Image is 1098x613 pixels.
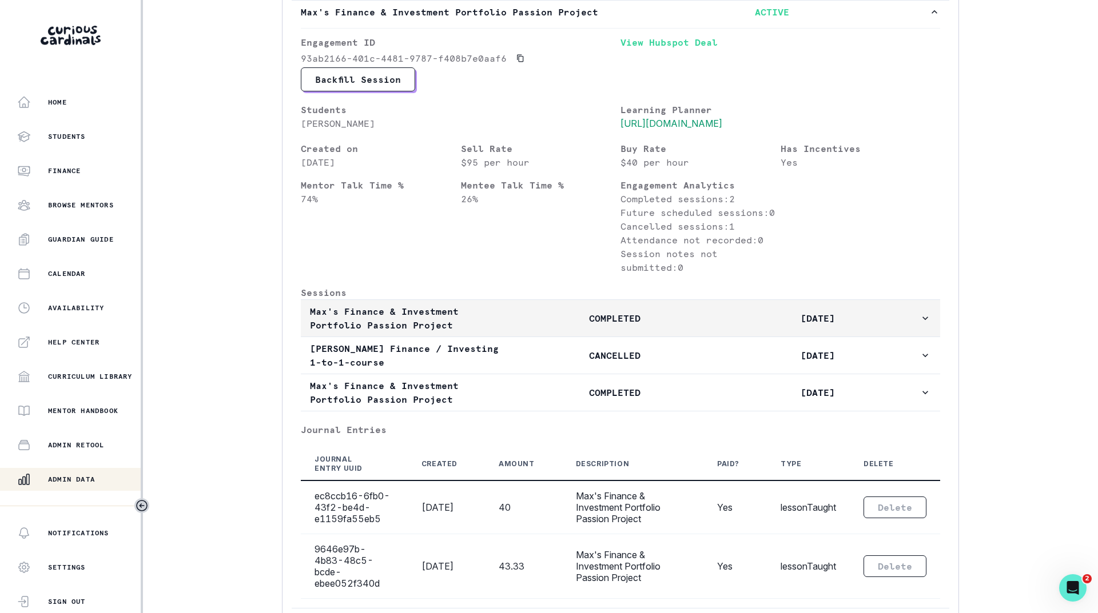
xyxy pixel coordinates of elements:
p: [DATE] [717,348,920,362]
p: Has Incentives [781,142,941,155]
p: Max's Finance & Investment Portfolio Passion Project [310,379,513,406]
td: Yes [703,480,767,534]
p: $95 per hour [461,155,621,169]
p: Sessions [301,286,940,299]
p: COMPLETED [513,386,716,399]
p: [PERSON_NAME] [301,117,620,130]
td: Max's Finance & Investment Portfolio Passion Project [562,480,703,534]
div: 9646e97b-4b83-48c5-bcde-ebee052f340d [315,543,394,589]
a: View Hubspot Deal [620,35,940,67]
p: [DATE] [717,311,920,325]
p: Buy Rate [620,142,781,155]
p: Admin Data [48,475,95,484]
p: Cancelled sessions: 1 [620,219,781,233]
p: Mentee Talk Time % [461,178,621,192]
p: Engagement Analytics [620,178,781,192]
button: Max's Finance & Investment Portfolio Passion ProjectACTIVE [292,1,949,23]
p: Home [48,98,67,107]
button: Delete [864,555,926,577]
p: Sign Out [48,597,86,606]
td: 40 [485,480,562,534]
p: Session notes not submitted: 0 [620,247,781,274]
button: Backfill Session [301,67,415,91]
p: Guardian Guide [48,235,114,244]
button: [PERSON_NAME] Finance / Investing 1-to-1-courseCANCELLED[DATE] [301,337,940,374]
p: Attendance not recorded: 0 [620,233,781,247]
td: lessonTaught [767,480,850,534]
p: Max's Finance & Investment Portfolio Passion Project [301,5,615,19]
p: Browse Mentors [48,201,114,210]
td: Yes [703,534,767,599]
p: Created on [301,142,461,155]
button: Max's Finance & Investment Portfolio Passion ProjectCOMPLETED[DATE] [301,300,940,336]
p: [DATE] [717,386,920,399]
p: Finance [48,166,81,175]
p: COMPLETED [513,311,716,325]
p: Notifications [48,528,109,538]
p: ACTIVE [615,5,929,19]
span: 2 [1083,574,1092,583]
div: Description [576,459,630,468]
p: 93ab2166-401c-4481-9787-f408b7e0aaf6 [301,51,507,65]
p: Learning Planner [620,103,940,117]
td: 43.33 [485,534,562,599]
p: Mentor Handbook [48,406,118,415]
div: Type [781,459,801,468]
p: $40 per hour [620,155,781,169]
p: Admin Retool [48,440,104,450]
button: Toggle sidebar [134,498,149,513]
p: Availability [48,303,104,312]
div: ec8ccb16-6fb0-43f2-be4d-e1159fa55eb5 [315,490,394,524]
p: [PERSON_NAME] Finance / Investing 1-to-1-course [310,342,513,369]
td: [DATE] [408,480,485,534]
p: 26 % [461,192,621,206]
div: Max's Finance & Investment Portfolio Passion ProjectACTIVE [292,23,949,608]
p: Completed sessions: 2 [620,192,781,206]
p: 74 % [301,192,461,206]
button: Max's Finance & Investment Portfolio Passion ProjectCOMPLETED[DATE] [301,374,940,411]
img: Curious Cardinals Logo [41,26,101,45]
p: Sell Rate [461,142,621,155]
p: Engagement ID [301,35,620,49]
td: [DATE] [408,534,485,599]
button: Delete [864,496,926,518]
div: Paid? [717,459,739,468]
p: Calendar [48,269,86,278]
p: Journal Entries [301,423,940,436]
p: Future scheduled sessions: 0 [620,206,781,219]
td: Max's Finance & Investment Portfolio Passion Project [562,534,703,599]
p: Mentor Talk Time % [301,178,461,192]
p: Students [301,103,620,117]
iframe: Intercom live chat [1059,574,1087,602]
p: Curriculum Library [48,372,133,381]
p: Students [48,132,86,141]
div: Delete [864,459,894,468]
a: [URL][DOMAIN_NAME] [620,118,722,129]
div: Journal Entry UUID [315,455,380,473]
div: Created [421,459,457,468]
p: Max's Finance & Investment Portfolio Passion Project [310,305,513,332]
p: [DATE] [301,155,461,169]
p: CANCELLED [513,348,716,362]
p: Yes [781,155,941,169]
div: Amount [499,459,535,468]
p: Help Center [48,338,100,347]
p: Settings [48,563,86,572]
td: lessonTaught [767,534,850,599]
button: Copied to clipboard [511,49,530,67]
